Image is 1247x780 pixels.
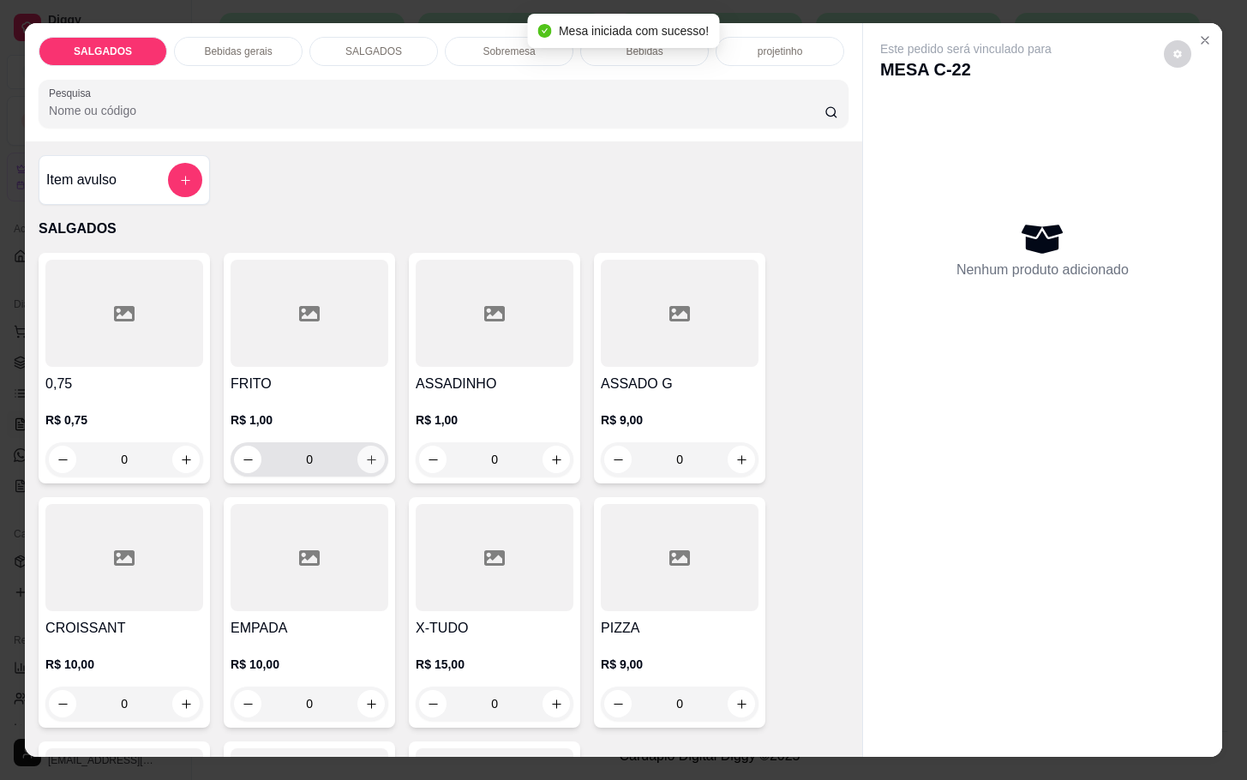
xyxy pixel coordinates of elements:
[538,24,552,38] span: check-circle
[1164,40,1191,68] button: decrease-product-quantity
[601,618,758,639] h4: PIZZA
[956,260,1129,280] p: Nenhum produto adicionado
[234,690,261,717] button: decrease-product-quantity
[49,446,76,473] button: decrease-product-quantity
[559,24,709,38] span: Mesa iniciada com sucesso!
[39,219,848,239] p: SALGADOS
[626,45,662,58] p: Bebidas
[601,411,758,429] p: R$ 9,00
[483,45,535,58] p: Sobremesa
[601,656,758,673] p: R$ 9,00
[172,690,200,717] button: increase-product-quantity
[1191,27,1219,54] button: Close
[345,45,402,58] p: SALGADOS
[172,446,200,473] button: increase-product-quantity
[49,102,824,119] input: Pesquisa
[604,690,632,717] button: decrease-product-quantity
[357,690,385,717] button: increase-product-quantity
[416,374,573,394] h4: ASSADINHO
[416,411,573,429] p: R$ 1,00
[357,446,385,473] button: increase-product-quantity
[880,40,1052,57] p: Este pedido será vinculado para
[231,411,388,429] p: R$ 1,00
[880,57,1052,81] p: MESA C-22
[49,690,76,717] button: decrease-product-quantity
[234,446,261,473] button: decrease-product-quantity
[419,690,447,717] button: decrease-product-quantity
[49,86,97,100] label: Pesquisa
[231,374,388,394] h4: FRITO
[728,446,755,473] button: increase-product-quantity
[601,374,758,394] h4: ASSADO G
[74,45,132,58] p: SALGADOS
[543,690,570,717] button: increase-product-quantity
[45,411,203,429] p: R$ 0,75
[758,45,803,58] p: projetinho
[46,170,117,190] h4: Item avulso
[543,446,570,473] button: increase-product-quantity
[728,690,755,717] button: increase-product-quantity
[45,656,203,673] p: R$ 10,00
[168,163,202,197] button: add-separate-item
[45,374,203,394] h4: 0,75
[419,446,447,473] button: decrease-product-quantity
[231,618,388,639] h4: EMPADA
[416,656,573,673] p: R$ 15,00
[231,656,388,673] p: R$ 10,00
[45,618,203,639] h4: CROISSANT
[416,618,573,639] h4: X-TUDO
[204,45,272,58] p: Bebidas gerais
[604,446,632,473] button: decrease-product-quantity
